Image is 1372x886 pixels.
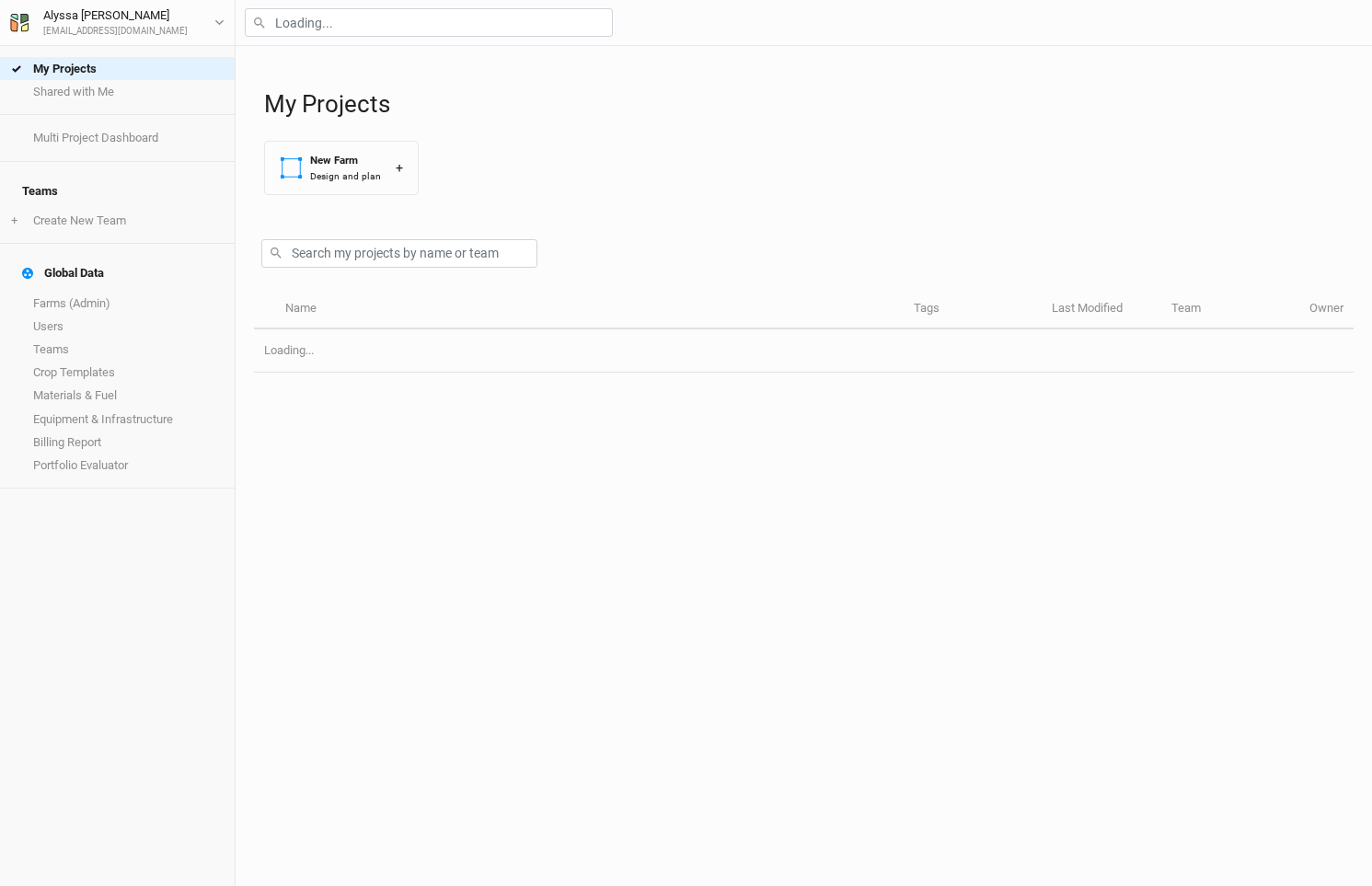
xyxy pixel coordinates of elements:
th: Team [1161,290,1299,329]
h1: My Projects [264,90,1354,119]
th: Tags [904,290,1042,329]
div: Alyssa [PERSON_NAME] [43,6,188,25]
input: Search my projects by name or team [261,239,537,268]
button: Alyssa [PERSON_NAME][EMAIL_ADDRESS][DOMAIN_NAME] [9,6,225,39]
div: + [396,158,403,178]
th: Name [274,290,903,329]
input: Loading... [245,8,613,37]
div: [EMAIL_ADDRESS][DOMAIN_NAME] [43,25,188,39]
th: Owner [1299,290,1354,329]
div: New Farm [310,153,381,168]
div: Design and plan [310,169,381,183]
div: Global Data [22,266,104,281]
button: New FarmDesign and plan+ [264,141,419,195]
th: Last Modified [1042,290,1161,329]
h4: Teams [11,173,224,210]
span: + [11,213,17,228]
td: Loading... [254,329,1354,373]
